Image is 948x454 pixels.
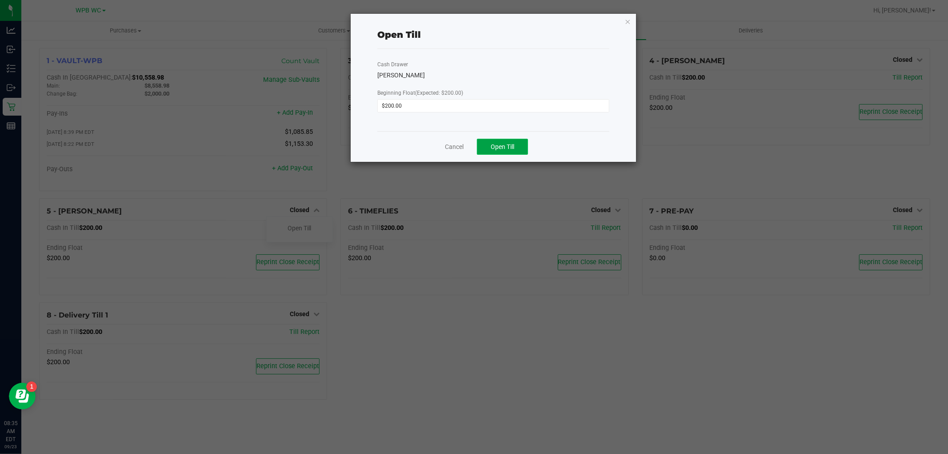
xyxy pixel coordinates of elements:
[377,28,421,41] div: Open Till
[445,142,464,152] a: Cancel
[477,139,528,155] button: Open Till
[415,90,463,96] span: (Expected: $200.00)
[9,383,36,410] iframe: Resource center
[377,71,609,80] div: [PERSON_NAME]
[26,382,37,392] iframe: Resource center unread badge
[377,90,463,96] span: Beginning Float
[377,60,408,68] label: Cash Drawer
[491,143,514,150] span: Open Till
